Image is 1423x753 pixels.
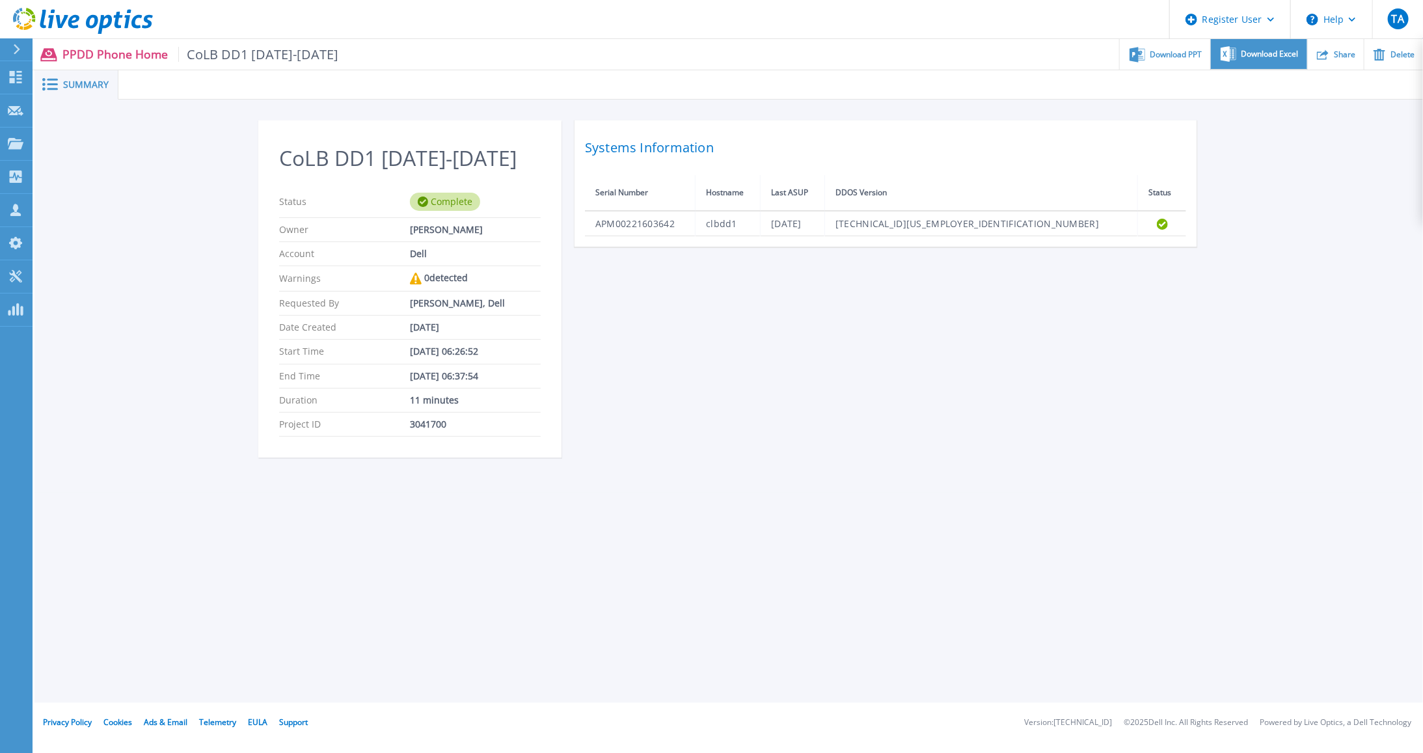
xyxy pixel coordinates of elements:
[410,249,541,259] div: Dell
[696,175,761,211] th: Hostname
[585,211,696,236] td: APM00221603642
[825,175,1138,211] th: DDOS Version
[1392,14,1404,24] span: TA
[410,346,541,357] div: [DATE] 06:26:52
[1150,51,1202,59] span: Download PPT
[279,346,410,357] p: Start Time
[279,249,410,259] p: Account
[63,80,109,89] span: Summary
[43,717,92,728] a: Privacy Policy
[248,717,267,728] a: EULA
[279,717,308,728] a: Support
[279,419,410,430] p: Project ID
[199,717,236,728] a: Telemetry
[410,273,541,284] div: 0 detected
[1260,719,1411,727] li: Powered by Live Optics, a Dell Technology
[1138,175,1186,211] th: Status
[279,371,410,381] p: End Time
[279,273,410,284] p: Warnings
[825,211,1138,236] td: [TECHNICAL_ID][US_EMPLOYER_IDENTIFICATION_NUMBER]
[279,298,410,308] p: Requested By
[103,717,132,728] a: Cookies
[1334,51,1355,59] span: Share
[410,298,541,308] div: [PERSON_NAME], Dell
[410,395,541,405] div: 11 minutes
[279,193,410,211] p: Status
[585,136,1186,159] h2: Systems Information
[62,47,339,62] p: PPDD Phone Home
[761,175,825,211] th: Last ASUP
[1241,50,1299,58] span: Download Excel
[1124,719,1248,727] li: © 2025 Dell Inc. All Rights Reserved
[696,211,761,236] td: clbdd1
[178,47,339,62] span: CoLB DD1 [DATE]-[DATE]
[1024,719,1112,727] li: Version: [TECHNICAL_ID]
[410,322,541,333] div: [DATE]
[761,211,825,236] td: [DATE]
[279,146,541,171] h2: CoLB DD1 [DATE]-[DATE]
[410,193,480,211] div: Complete
[279,395,410,405] p: Duration
[144,717,187,728] a: Ads & Email
[1390,51,1415,59] span: Delete
[410,225,541,235] div: [PERSON_NAME]
[410,419,541,430] div: 3041700
[279,322,410,333] p: Date Created
[410,371,541,381] div: [DATE] 06:37:54
[585,175,696,211] th: Serial Number
[279,225,410,235] p: Owner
